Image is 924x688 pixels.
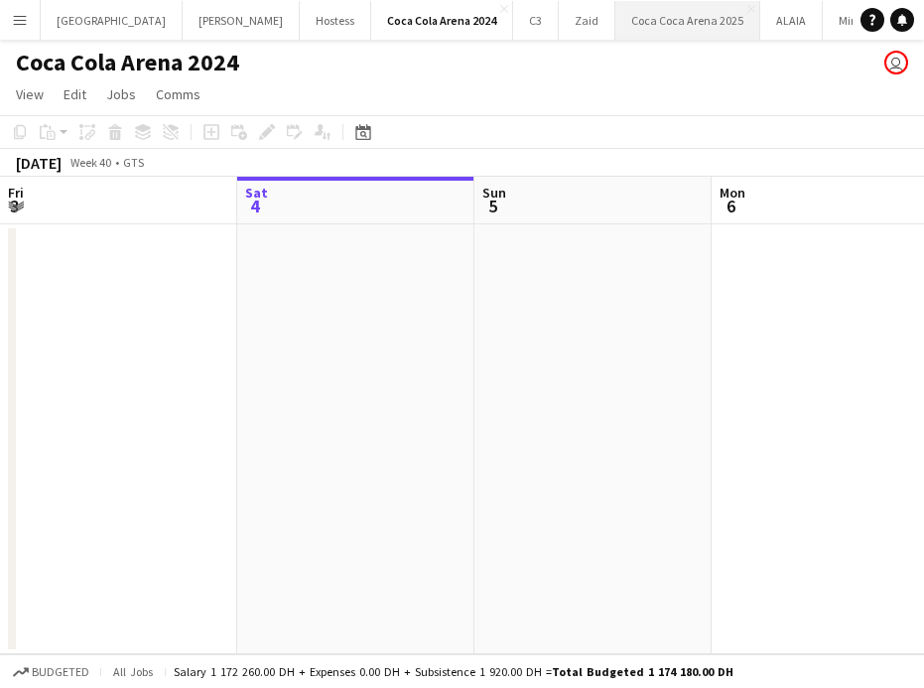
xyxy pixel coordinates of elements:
[123,155,144,170] div: GTS
[482,184,506,202] span: Sun
[156,85,200,103] span: Comms
[717,195,745,217] span: 6
[8,184,24,202] span: Fri
[371,1,513,40] button: Coca Cola Arena 2024
[16,153,62,173] div: [DATE]
[64,85,86,103] span: Edit
[56,81,94,107] a: Edit
[98,81,144,107] a: Jobs
[559,1,615,40] button: Zaid
[552,664,733,679] span: Total Budgeted 1 174 180.00 DH
[174,664,733,679] div: Salary 1 172 260.00 DH + Expenses 0.00 DH + Subsistence 1 920.00 DH =
[513,1,559,40] button: C3
[479,195,506,217] span: 5
[5,195,24,217] span: 3
[16,48,239,77] h1: Coca Cola Arena 2024
[41,1,183,40] button: [GEOGRAPHIC_DATA]
[720,184,745,202] span: Mon
[66,155,115,170] span: Week 40
[109,664,157,679] span: All jobs
[615,1,760,40] button: Coca Coca Arena 2025
[242,195,268,217] span: 4
[106,85,136,103] span: Jobs
[884,51,908,74] app-user-avatar: Precious Telen
[8,81,52,107] a: View
[823,1,881,40] button: Miral
[183,1,300,40] button: [PERSON_NAME]
[10,661,92,683] button: Budgeted
[16,85,44,103] span: View
[760,1,823,40] button: ALAIA
[245,184,268,202] span: Sat
[32,665,89,679] span: Budgeted
[148,81,208,107] a: Comms
[300,1,371,40] button: Hostess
